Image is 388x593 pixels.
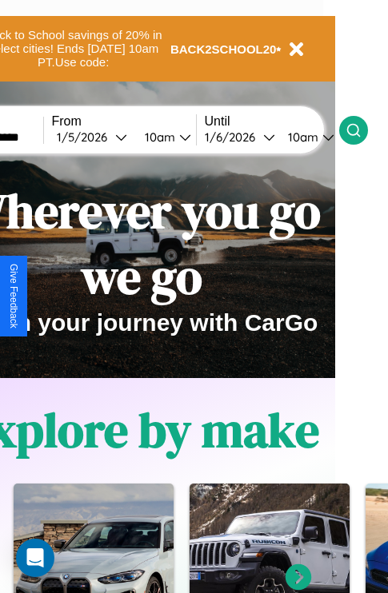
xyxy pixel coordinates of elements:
b: BACK2SCHOOL20 [170,42,277,56]
button: 10am [132,129,196,145]
label: From [52,114,196,129]
button: 1/5/2026 [52,129,132,145]
div: 10am [280,129,322,145]
div: 1 / 6 / 2026 [205,129,263,145]
label: Until [205,114,339,129]
div: 1 / 5 / 2026 [57,129,115,145]
div: Open Intercom Messenger [16,539,54,577]
div: Give Feedback [8,264,19,328]
button: 10am [275,129,339,145]
div: 10am [137,129,179,145]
